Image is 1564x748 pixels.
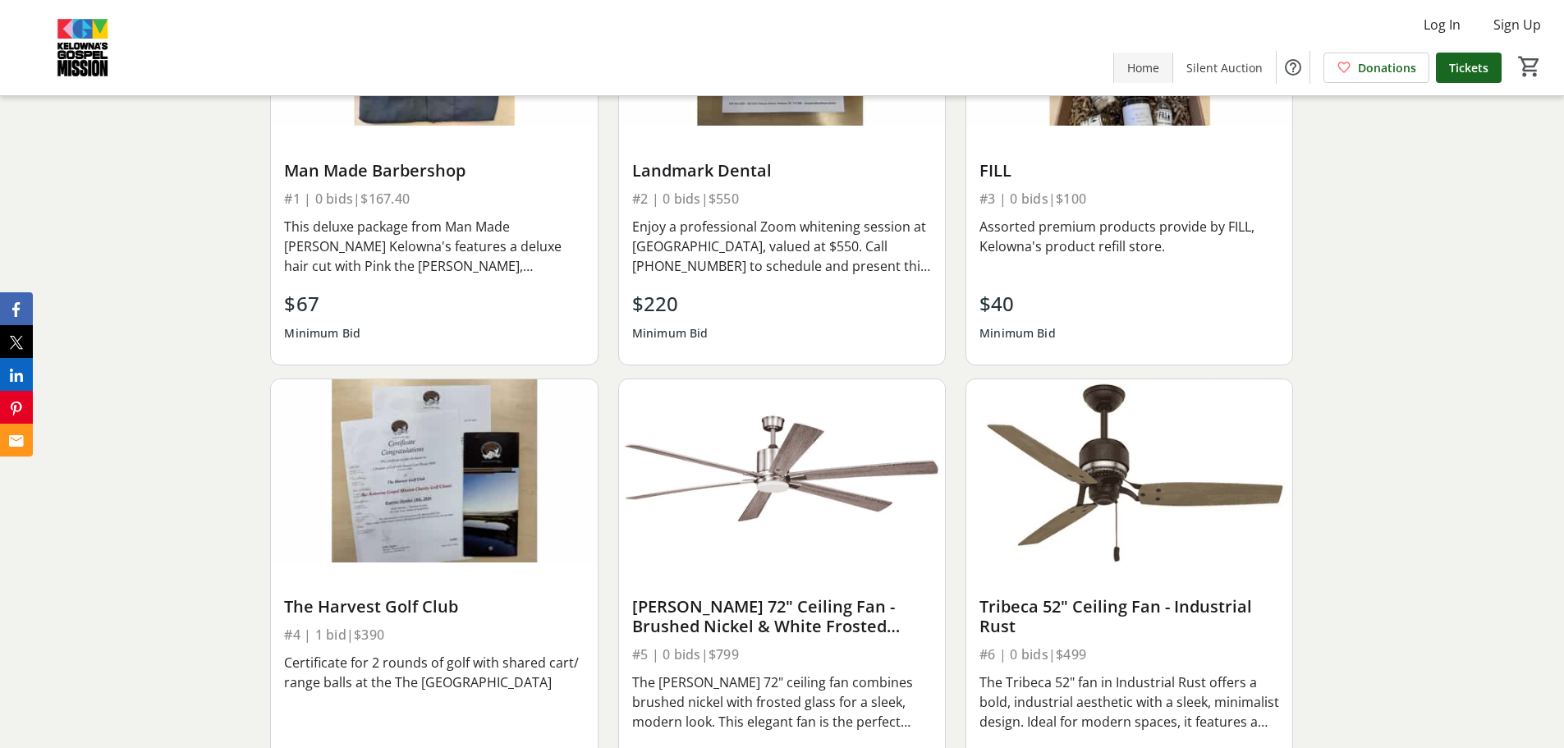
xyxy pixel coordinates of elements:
[1358,59,1416,76] span: Donations
[979,187,1279,210] div: #3 | 0 bids | $100
[979,319,1056,348] div: Minimum Bid
[632,672,932,732] div: The [PERSON_NAME] 72" ceiling fan combines brushed nickel with frosted glass for a sleek, modern ...
[271,379,597,562] img: The Harvest Golf Club
[284,161,584,181] div: Man Made Barbershop
[632,289,709,319] div: $220
[979,643,1279,666] div: #6 | 0 bids | $499
[1127,59,1159,76] span: Home
[632,161,932,181] div: Landmark Dental
[1323,53,1429,83] a: Donations
[966,379,1292,562] img: Tribeca 52" Ceiling Fan - Industrial Rust
[979,597,1279,636] div: Tribeca 52" Ceiling Fan - Industrial Rust
[1186,59,1263,76] span: Silent Auction
[1277,51,1309,84] button: Help
[284,623,584,646] div: #4 | 1 bid | $390
[619,379,945,562] img: Wheelock 72" Ceiling Fan - Brushed Nickel & White Frosted Glass
[1436,53,1502,83] a: Tickets
[1410,11,1474,38] button: Log In
[979,672,1279,732] div: The Tribeca 52" fan in Industrial Rust offers a bold, industrial aesthetic with a sleek, minimali...
[1424,15,1461,34] span: Log In
[632,319,709,348] div: Minimum Bid
[284,187,584,210] div: #1 | 0 bids | $167.40
[979,161,1279,181] div: FILL
[284,319,360,348] div: Minimum Bid
[1515,52,1544,81] button: Cart
[632,217,932,276] div: Enjoy a professional Zoom whitening session at [GEOGRAPHIC_DATA], valued at $550. Call [PHONE_NUM...
[1480,11,1554,38] button: Sign Up
[979,289,1056,319] div: $40
[979,217,1279,256] div: Assorted premium products provide by FILL, Kelowna's product refill store.
[284,653,584,692] div: Certificate for 2 rounds of golf with shared cart/ range balls at the The [GEOGRAPHIC_DATA]
[1173,53,1276,83] a: Silent Auction
[284,289,360,319] div: $67
[1449,59,1488,76] span: Tickets
[10,7,156,89] img: Kelowna's Gospel Mission's Logo
[632,597,932,636] div: [PERSON_NAME] 72" Ceiling Fan - Brushed Nickel & White Frosted Glass
[1493,15,1541,34] span: Sign Up
[632,187,932,210] div: #2 | 0 bids | $550
[284,597,584,617] div: The Harvest Golf Club
[284,217,584,276] div: This deluxe package from Man Made [PERSON_NAME] Kelowna's features a deluxe hair cut with Pink th...
[632,643,932,666] div: #5 | 0 bids | $799
[1114,53,1172,83] a: Home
